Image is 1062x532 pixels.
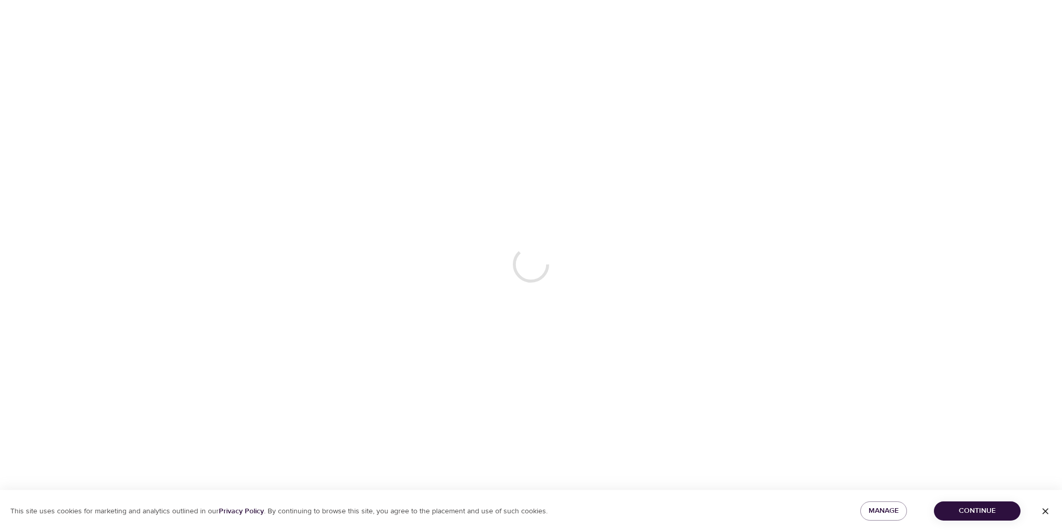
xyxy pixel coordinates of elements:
a: Privacy Policy [219,507,264,516]
span: Manage [869,505,899,517]
span: Continue [942,505,1012,517]
button: Continue [934,501,1021,521]
button: Manage [860,501,907,521]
